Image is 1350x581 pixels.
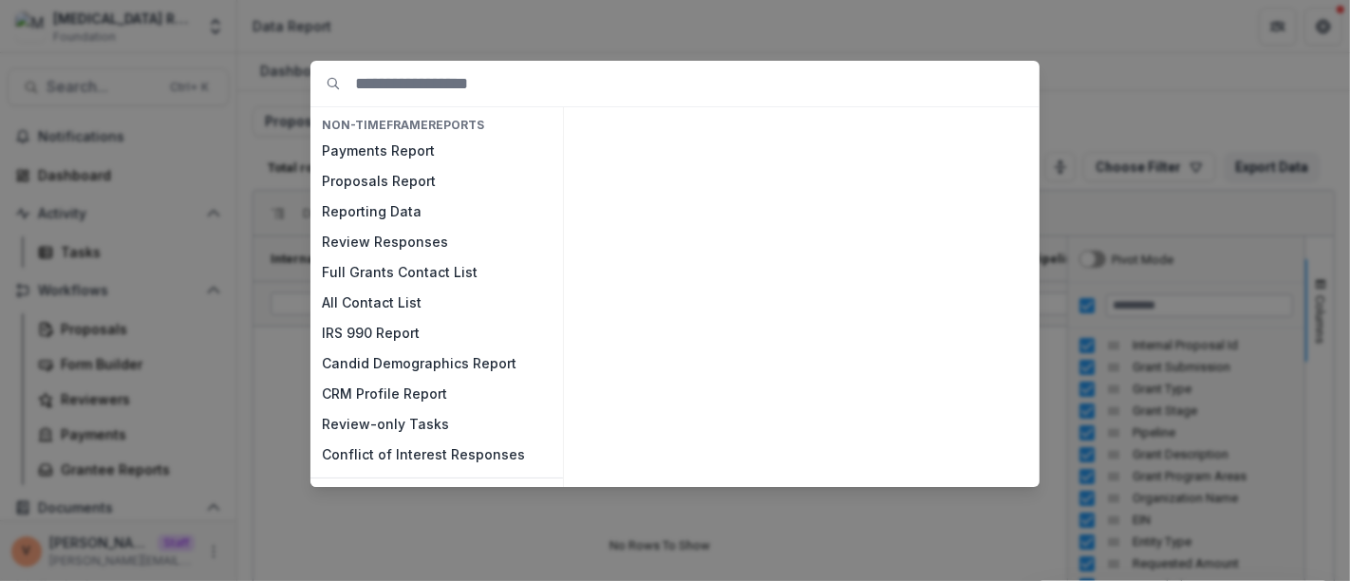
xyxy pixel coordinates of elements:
button: Reporting Data [310,197,563,227]
h4: NON-TIMEFRAME Reports [310,115,563,136]
button: Payments Report [310,136,563,166]
button: Candid Demographics Report [310,348,563,379]
h4: TIMEFRAME Reports [310,486,563,507]
button: Review Responses [310,227,563,257]
button: IRS 990 Report [310,318,563,348]
button: Proposals Report [310,166,563,197]
button: Review-only Tasks [310,409,563,440]
button: Conflict of Interest Responses [310,440,563,470]
button: Full Grants Contact List [310,257,563,288]
button: CRM Profile Report [310,379,563,409]
button: All Contact List [310,288,563,318]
